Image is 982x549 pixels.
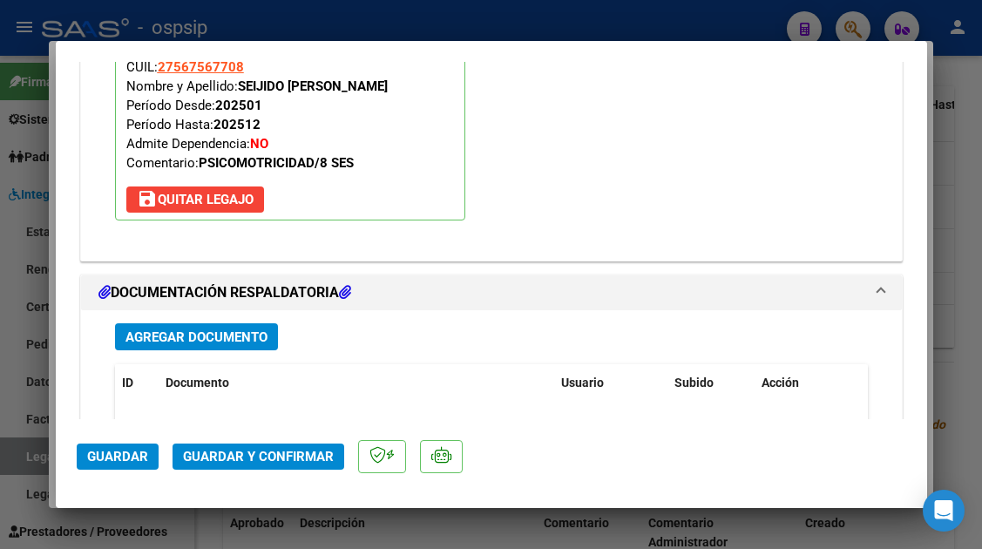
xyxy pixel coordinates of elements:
[137,188,158,209] mat-icon: save
[166,376,229,390] span: Documento
[125,329,268,345] span: Agregar Documento
[158,59,244,75] span: 27567567708
[77,444,159,470] button: Guardar
[122,376,133,390] span: ID
[87,449,148,464] span: Guardar
[137,192,254,207] span: Quitar Legajo
[81,275,902,310] mat-expansion-panel-header: DOCUMENTACIÓN RESPALDATORIA
[159,364,554,402] datatable-header-cell: Documento
[98,282,351,303] h1: DOCUMENTACIÓN RESPALDATORIA
[561,376,604,390] span: Usuario
[674,376,714,390] span: Subido
[183,449,334,464] span: Guardar y Confirmar
[238,78,388,94] strong: SEIJIDO [PERSON_NAME]
[173,444,344,470] button: Guardar y Confirmar
[213,117,261,132] strong: 202512
[762,376,799,390] span: Acción
[115,323,278,350] button: Agregar Documento
[667,364,755,402] datatable-header-cell: Subido
[755,364,842,402] datatable-header-cell: Acción
[126,155,354,171] span: Comentario:
[126,186,264,213] button: Quitar Legajo
[554,364,667,402] datatable-header-cell: Usuario
[250,136,268,152] strong: NO
[115,364,159,402] datatable-header-cell: ID
[215,98,262,113] strong: 202501
[199,155,354,171] strong: PSICOMOTRICIDAD/8 SES
[923,490,965,532] div: Open Intercom Messenger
